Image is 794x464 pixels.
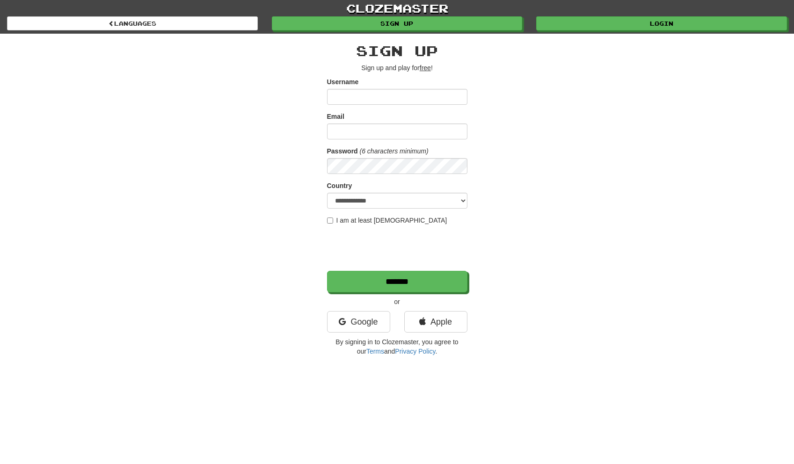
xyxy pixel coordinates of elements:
iframe: reCAPTCHA [327,230,469,266]
label: Password [327,146,358,156]
label: Username [327,77,359,87]
a: Terms [366,348,384,355]
a: Google [327,311,390,333]
a: Apple [404,311,467,333]
a: Languages [7,16,258,30]
input: I am at least [DEMOGRAPHIC_DATA] [327,217,333,224]
a: Login [536,16,787,30]
h2: Sign up [327,43,467,58]
em: (6 characters minimum) [360,147,429,155]
label: I am at least [DEMOGRAPHIC_DATA] [327,216,447,225]
p: By signing in to Clozemaster, you agree to our and . [327,337,467,356]
label: Email [327,112,344,121]
u: free [420,64,431,72]
a: Privacy Policy [395,348,435,355]
label: Country [327,181,352,190]
a: Sign up [272,16,523,30]
p: or [327,297,467,306]
p: Sign up and play for ! [327,63,467,72]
